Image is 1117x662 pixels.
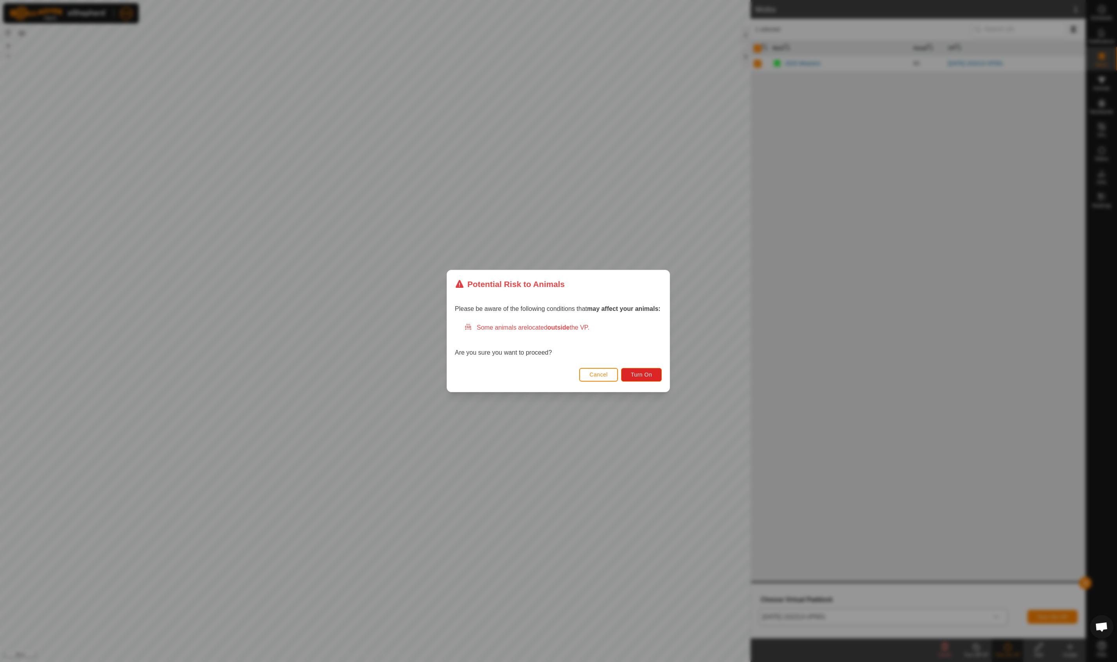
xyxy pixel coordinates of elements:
[631,371,652,378] span: Turn On
[580,368,618,382] button: Cancel
[1090,615,1113,639] a: Open chat
[464,323,662,332] div: Some animals are
[455,278,565,290] div: Potential Risk to Animals
[527,324,589,331] span: located the VP.
[587,305,661,312] strong: may affect your animals:
[590,371,608,378] span: Cancel
[548,324,570,331] strong: outside
[621,368,662,382] button: Turn On
[455,323,662,357] div: Are you sure you want to proceed?
[455,305,661,312] span: Please be aware of the following conditions that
